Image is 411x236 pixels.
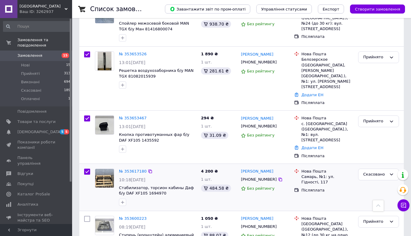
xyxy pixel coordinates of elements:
[261,7,307,11] span: Управління статусами
[21,88,41,93] span: Скасовані
[301,57,353,90] div: Белозерское ([GEOGRAPHIC_DATA], [PERSON_NAME][GEOGRAPHIC_DATA].), №1: ул. [PERSON_NAME][STREET_AD...
[318,5,344,14] button: Експорт
[301,216,353,221] div: Нова Пошта
[119,225,145,229] span: 08:19[DATE]
[363,118,387,124] div: Прийнято
[95,216,114,235] a: Фото товару
[301,174,353,185] div: Самарь, №1: ул. Гідності, 117
[256,5,312,14] button: Управління статусами
[350,5,405,14] button: Створити замовлення
[21,79,40,85] span: Виконані
[119,52,147,56] a: № 353653526
[17,212,56,223] span: Інструменти веб-майстра та SEO
[119,68,193,78] a: Решетка воздухозаборника б/у MAN TGX 81082015939
[119,132,189,143] a: Кнопка противотуманных фар б/у DAF XF105 1435592
[20,4,65,9] span: РОЗБОРКА TIR CENTER
[344,7,405,11] a: Створити замовлення
[201,177,212,182] span: 1 шт.
[201,216,218,221] span: 1 050 ₴
[119,116,147,120] a: № 353653467
[301,51,353,57] div: Нова Пошта
[17,109,47,114] span: Повідомлення
[17,181,34,187] span: Покупці
[64,88,70,93] span: 189
[241,52,273,57] a: [PERSON_NAME]
[95,116,114,134] img: Фото товару
[64,129,69,134] span: 5
[301,115,353,121] div: Нова Пошта
[301,34,353,39] div: Післяплата
[119,60,145,65] span: 13:01[DATE]
[119,177,145,182] span: 10:18[DATE]
[363,171,387,178] div: Скасовано
[201,224,212,229] span: 1 шт.
[17,53,42,58] span: Замовлення
[17,119,56,124] span: Товари та послуги
[165,5,250,14] button: Завантажити звіт по пром-оплаті
[247,22,275,26] span: Без рейтингу
[240,176,278,183] div: [PHONE_NUMBER]
[241,216,273,222] a: [PERSON_NAME]
[119,185,194,196] a: Стабилизатор, торсион кабины Даф б/у DAF XF105 1694970
[301,146,323,150] a: Додати ЕН
[21,96,40,102] span: Оплачені
[17,202,38,207] span: Аналітика
[20,9,72,14] div: Ваш ID: 3262937
[355,7,400,11] span: Створити замовлення
[301,169,353,174] div: Нова Пошта
[66,63,70,68] span: 15
[247,69,275,73] span: Без рейтингу
[323,7,339,11] span: Експорт
[201,185,231,192] div: 484.58 ₴
[201,20,231,28] div: 938.70 ₴
[247,133,275,137] span: Без рейтингу
[95,169,114,188] a: Фото товару
[17,155,56,166] span: Панель управління
[60,129,65,134] span: 5
[17,129,62,135] span: [DEMOGRAPHIC_DATA]
[201,52,218,56] span: 1 890 ₴
[301,100,353,106] div: Післяплата
[95,169,114,188] img: Фото товару
[64,79,70,85] span: 694
[17,171,33,176] span: Відгуки
[201,67,231,75] div: 281.61 ₴
[363,219,387,225] div: Прийнято
[240,58,278,66] div: [PHONE_NUMBER]
[240,122,278,130] div: [PHONE_NUMBER]
[95,115,114,135] a: Фото товару
[17,139,56,150] span: Показники роботи компанії
[119,21,189,31] a: Спойлер межосевой боковой MAN TGX б/у Ман 81416800074
[21,71,40,76] span: Прийняті
[119,216,147,221] a: № 353600223
[3,21,71,32] input: Пошук
[301,188,353,193] div: Післяплата
[119,169,147,173] a: № 353617180
[98,52,112,70] img: Фото товару
[21,63,30,68] span: Нові
[301,10,353,32] div: Хмельницький ([GEOGRAPHIC_DATA].), №24 (до 30 кг): вул. [STREET_ADDRESS]
[397,199,409,211] button: Чат з покупцем
[119,124,145,129] span: 13:01[DATE]
[363,54,387,60] div: Прийнято
[95,51,114,71] a: Фото товару
[201,60,212,64] span: 1 шт.
[62,53,69,58] span: 15
[17,192,50,197] span: Каталог ProSale
[301,153,353,159] div: Післяплата
[241,169,273,174] a: [PERSON_NAME]
[68,96,70,102] span: 1
[301,121,353,143] div: с. [GEOGRAPHIC_DATA] ([GEOGRAPHIC_DATA].), №1: вул. [STREET_ADDRESS]
[95,219,114,233] img: Фото товару
[241,116,273,121] a: [PERSON_NAME]
[17,37,72,48] span: Замовлення та повідомлення
[201,116,214,120] span: 294 ₴
[201,169,218,173] span: 4 200 ₴
[201,124,212,128] span: 1 шт.
[170,6,245,12] span: Завантажити звіт по пром-оплаті
[240,223,278,231] div: [PHONE_NUMBER]
[64,71,70,76] span: 313
[247,186,275,191] span: Без рейтингу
